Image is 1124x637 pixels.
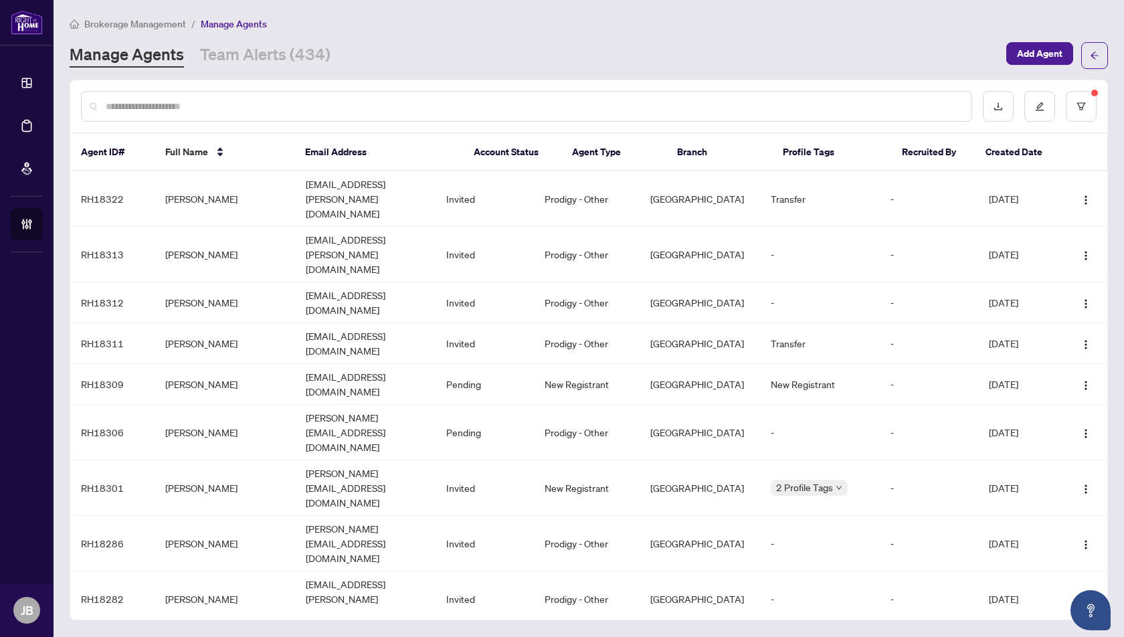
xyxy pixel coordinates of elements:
td: [GEOGRAPHIC_DATA] [640,516,761,571]
td: [GEOGRAPHIC_DATA] [640,282,761,323]
td: - [880,227,978,282]
td: Prodigy - Other [534,282,640,323]
button: Logo [1075,422,1097,443]
td: [PERSON_NAME][EMAIL_ADDRESS][DOMAIN_NAME] [295,460,436,516]
span: down [836,484,842,491]
td: [PERSON_NAME] [155,227,295,282]
td: Invited [436,323,534,364]
td: [GEOGRAPHIC_DATA] [640,323,761,364]
td: [GEOGRAPHIC_DATA] [640,571,761,627]
span: Brokerage Management [84,18,186,30]
button: download [983,91,1014,122]
button: Logo [1075,244,1097,265]
span: Add Agent [1017,43,1062,64]
td: RH18282 [70,571,155,627]
td: [DATE] [978,516,1062,571]
img: Logo [1081,380,1091,391]
button: Logo [1075,373,1097,395]
td: [PERSON_NAME] [155,571,295,627]
a: Team Alerts (434) [200,43,331,68]
td: Invited [436,227,534,282]
button: edit [1024,91,1055,122]
span: download [994,102,1003,111]
td: RH18301 [70,460,155,516]
span: 2 Profile Tags [776,480,833,495]
td: New Registrant [760,364,880,405]
td: Transfer [760,323,880,364]
button: filter [1066,91,1097,122]
td: [EMAIL_ADDRESS][PERSON_NAME][DOMAIN_NAME] [295,171,436,227]
td: [EMAIL_ADDRESS][DOMAIN_NAME] [295,282,436,323]
td: [DATE] [978,460,1062,516]
td: [DATE] [978,405,1062,460]
td: Prodigy - Other [534,171,640,227]
td: [GEOGRAPHIC_DATA] [640,460,761,516]
td: - [880,571,978,627]
span: arrow-left [1090,51,1099,60]
td: - [880,460,978,516]
td: - [880,323,978,364]
li: / [191,16,195,31]
td: - [880,171,978,227]
td: [DATE] [978,571,1062,627]
img: Logo [1081,298,1091,309]
span: JB [21,601,33,620]
td: [PERSON_NAME] [155,323,295,364]
td: [DATE] [978,364,1062,405]
img: Logo [1081,428,1091,439]
td: [DATE] [978,171,1062,227]
td: RH18313 [70,227,155,282]
th: Agent ID# [70,134,155,171]
td: [PERSON_NAME] [155,516,295,571]
span: Manage Agents [201,18,267,30]
button: Open asap [1070,590,1111,630]
th: Account Status [463,134,561,171]
td: [DATE] [978,227,1062,282]
button: Logo [1075,477,1097,498]
td: - [760,571,880,627]
button: Logo [1075,533,1097,554]
td: [PERSON_NAME] [155,460,295,516]
td: RH18322 [70,171,155,227]
button: Logo [1075,588,1097,610]
td: [GEOGRAPHIC_DATA] [640,227,761,282]
td: [EMAIL_ADDRESS][PERSON_NAME][DOMAIN_NAME] [295,571,436,627]
td: Invited [436,460,534,516]
button: Logo [1075,333,1097,354]
td: New Registrant [534,460,640,516]
td: RH18306 [70,405,155,460]
td: [PERSON_NAME][EMAIL_ADDRESS][DOMAIN_NAME] [295,516,436,571]
th: Branch [666,134,771,171]
img: Logo [1081,539,1091,550]
a: Manage Agents [70,43,184,68]
td: - [760,405,880,460]
button: Logo [1075,188,1097,209]
td: Prodigy - Other [534,571,640,627]
img: Logo [1081,250,1091,261]
td: [PERSON_NAME] [155,364,295,405]
th: Profile Tags [772,134,891,171]
th: Email Address [294,134,463,171]
td: Prodigy - Other [534,323,640,364]
button: Logo [1075,292,1097,313]
td: [EMAIL_ADDRESS][PERSON_NAME][DOMAIN_NAME] [295,227,436,282]
td: New Registrant [534,364,640,405]
td: Pending [436,405,534,460]
td: - [760,282,880,323]
td: Transfer [760,171,880,227]
td: [DATE] [978,323,1062,364]
td: Invited [436,282,534,323]
th: Agent Type [561,134,666,171]
td: - [760,227,880,282]
td: Invited [436,171,534,227]
td: RH18286 [70,516,155,571]
td: - [880,364,978,405]
th: Created Date [975,134,1059,171]
td: Prodigy - Other [534,516,640,571]
td: Prodigy - Other [534,405,640,460]
span: home [70,19,79,29]
img: Logo [1081,484,1091,494]
td: [DATE] [978,282,1062,323]
td: Invited [436,571,534,627]
td: - [880,282,978,323]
